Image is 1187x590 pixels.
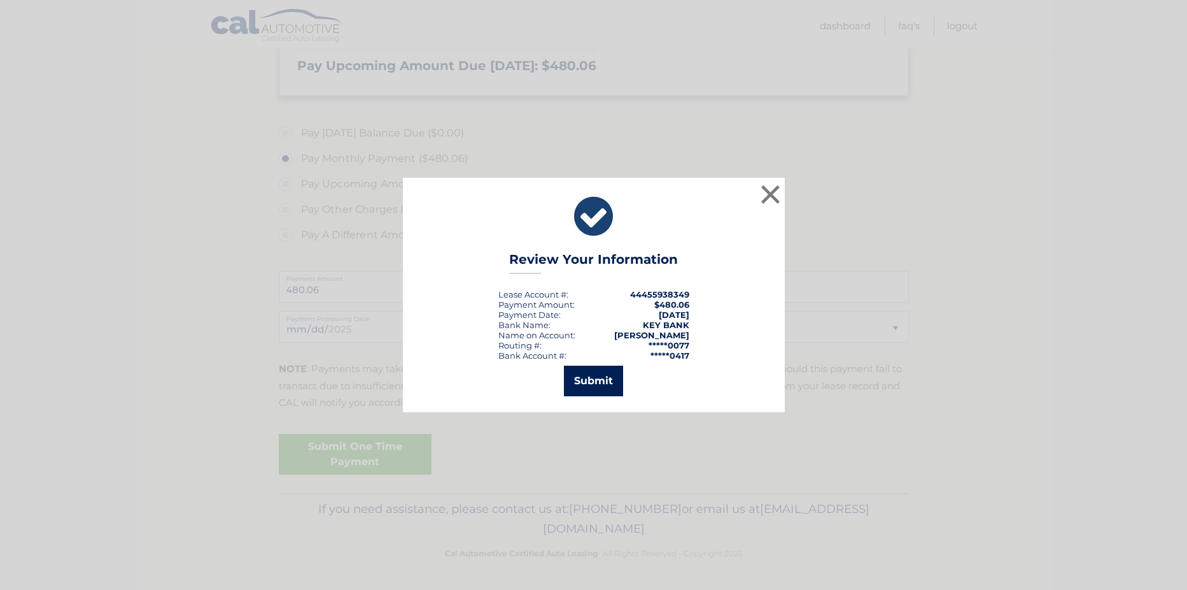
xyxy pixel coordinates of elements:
div: Name on Account: [498,330,575,340]
div: Routing #: [498,340,542,350]
button: Submit [564,366,623,396]
h3: Review Your Information [509,252,678,274]
strong: 44455938349 [630,289,689,299]
div: Payment Amount: [498,299,575,310]
div: Bank Account #: [498,350,566,361]
div: : [498,310,561,320]
span: Payment Date [498,310,559,320]
div: Bank Name: [498,320,551,330]
strong: KEY BANK [643,320,689,330]
strong: [PERSON_NAME] [614,330,689,340]
button: × [758,182,783,207]
div: Lease Account #: [498,289,568,299]
span: [DATE] [659,310,689,320]
span: $480.06 [654,299,689,310]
